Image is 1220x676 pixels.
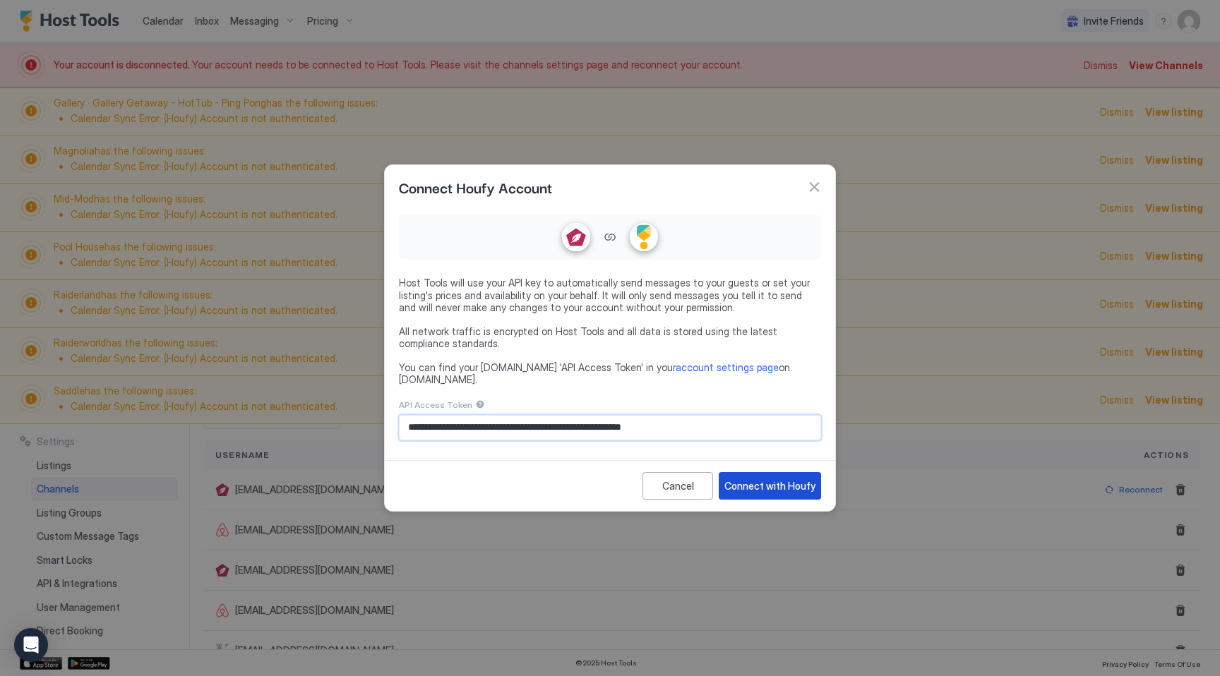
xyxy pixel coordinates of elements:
[399,325,821,350] span: All network traffic is encrypted on Host Tools and all data is stored using the latest compliance...
[399,176,552,198] span: Connect Houfy Account
[642,472,713,500] button: Cancel
[724,478,815,493] div: Connect with Houfy
[719,472,821,500] button: Connect with Houfy
[399,399,472,410] span: API Access Token
[400,416,820,440] input: Input Field
[399,361,821,386] span: You can find your [DOMAIN_NAME] 'API Access Token' in your on [DOMAIN_NAME].
[14,628,48,662] div: Open Intercom Messenger
[662,478,694,493] div: Cancel
[399,277,821,314] span: Host Tools will use your API key to automatically send messages to your guests or set your listin...
[676,361,779,373] a: account settings page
